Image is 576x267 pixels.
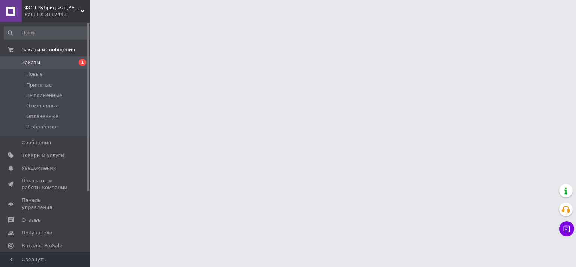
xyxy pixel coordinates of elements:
span: Заказы и сообщения [22,46,75,53]
span: Отзывы [22,217,42,224]
span: Принятые [26,82,52,88]
span: Заказы [22,59,40,66]
span: ФОП Зубрицька Н.В [24,4,81,11]
span: Оплаченные [26,113,58,120]
span: Уведомления [22,165,56,172]
span: Сообщения [22,139,51,146]
span: Покупатели [22,230,52,236]
span: 1 [79,59,86,66]
span: Показатели работы компании [22,178,69,191]
span: Каталог ProSale [22,242,62,249]
div: Ваш ID: 3117443 [24,11,90,18]
span: В обработке [26,124,58,130]
button: Чат с покупателем [559,221,574,236]
span: Выполненные [26,92,62,99]
span: Панель управления [22,197,69,210]
span: Товары и услуги [22,152,64,159]
span: Отмененные [26,103,59,109]
span: Новые [26,71,43,78]
input: Поиск [4,26,94,40]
